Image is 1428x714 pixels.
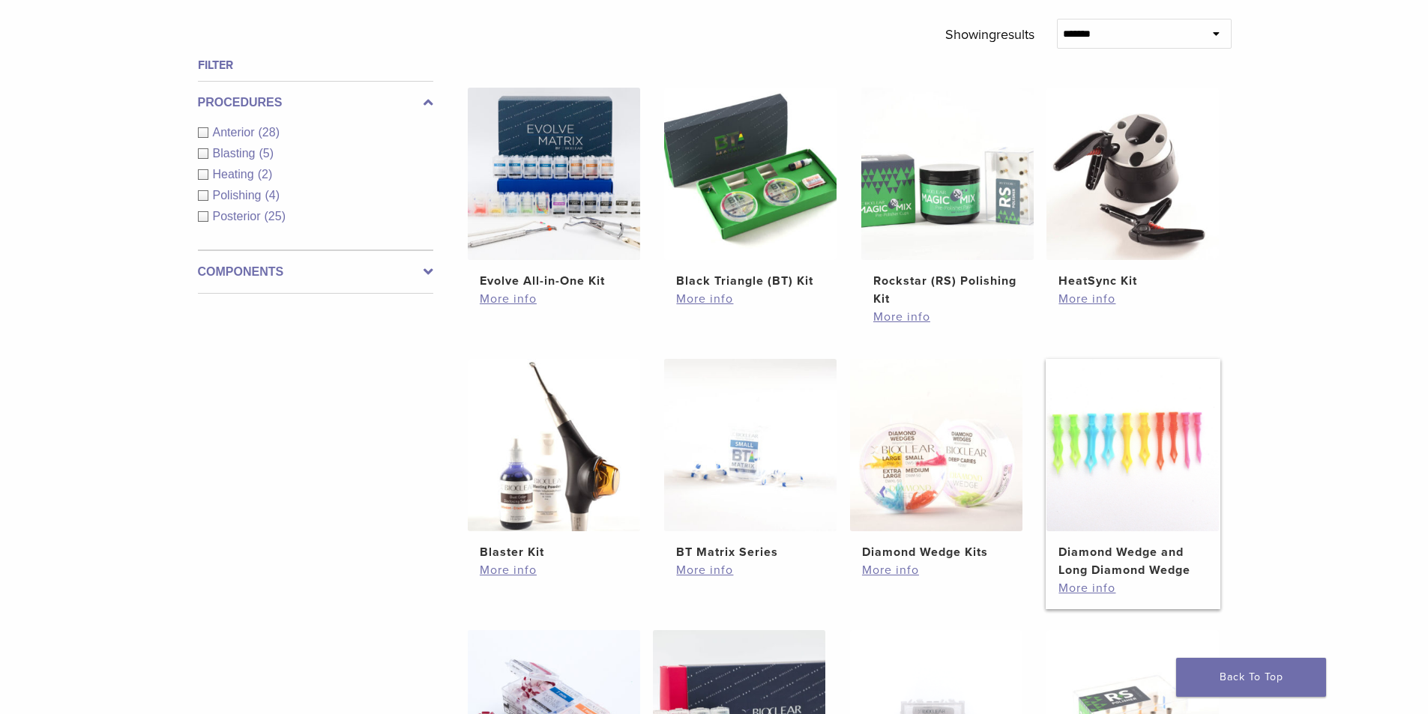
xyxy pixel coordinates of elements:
[198,56,433,74] h4: Filter
[265,189,280,202] span: (4)
[213,126,259,139] span: Anterior
[468,88,640,260] img: Evolve All-in-One Kit
[1046,359,1220,579] a: Diamond Wedge and Long Diamond WedgeDiamond Wedge and Long Diamond Wedge
[265,210,286,223] span: (25)
[198,94,433,112] label: Procedures
[213,210,265,223] span: Posterior
[1046,88,1220,290] a: HeatSync KitHeatSync Kit
[213,147,259,160] span: Blasting
[850,359,1022,531] img: Diamond Wedge Kits
[480,290,628,308] a: More info
[861,88,1035,308] a: Rockstar (RS) Polishing KitRockstar (RS) Polishing Kit
[664,359,837,531] img: BT Matrix Series
[259,126,280,139] span: (28)
[468,359,640,531] img: Blaster Kit
[873,272,1022,308] h2: Rockstar (RS) Polishing Kit
[861,88,1034,260] img: Rockstar (RS) Polishing Kit
[664,88,837,260] img: Black Triangle (BT) Kit
[1058,272,1207,290] h2: HeatSync Kit
[873,308,1022,326] a: More info
[676,272,825,290] h2: Black Triangle (BT) Kit
[258,168,273,181] span: (2)
[467,359,642,561] a: Blaster KitBlaster Kit
[1176,658,1326,697] a: Back To Top
[945,19,1034,50] p: Showing results
[676,561,825,579] a: More info
[1058,579,1207,597] a: More info
[467,88,642,290] a: Evolve All-in-One KitEvolve All-in-One Kit
[1058,290,1207,308] a: More info
[849,359,1024,561] a: Diamond Wedge KitsDiamond Wedge Kits
[676,543,825,561] h2: BT Matrix Series
[213,168,258,181] span: Heating
[676,290,825,308] a: More info
[480,543,628,561] h2: Blaster Kit
[213,189,265,202] span: Polishing
[480,561,628,579] a: More info
[663,359,838,561] a: BT Matrix SeriesBT Matrix Series
[480,272,628,290] h2: Evolve All-in-One Kit
[1046,359,1219,531] img: Diamond Wedge and Long Diamond Wedge
[1046,88,1219,260] img: HeatSync Kit
[1058,543,1207,579] h2: Diamond Wedge and Long Diamond Wedge
[663,88,838,290] a: Black Triangle (BT) KitBlack Triangle (BT) Kit
[198,263,433,281] label: Components
[862,561,1010,579] a: More info
[862,543,1010,561] h2: Diamond Wedge Kits
[259,147,274,160] span: (5)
